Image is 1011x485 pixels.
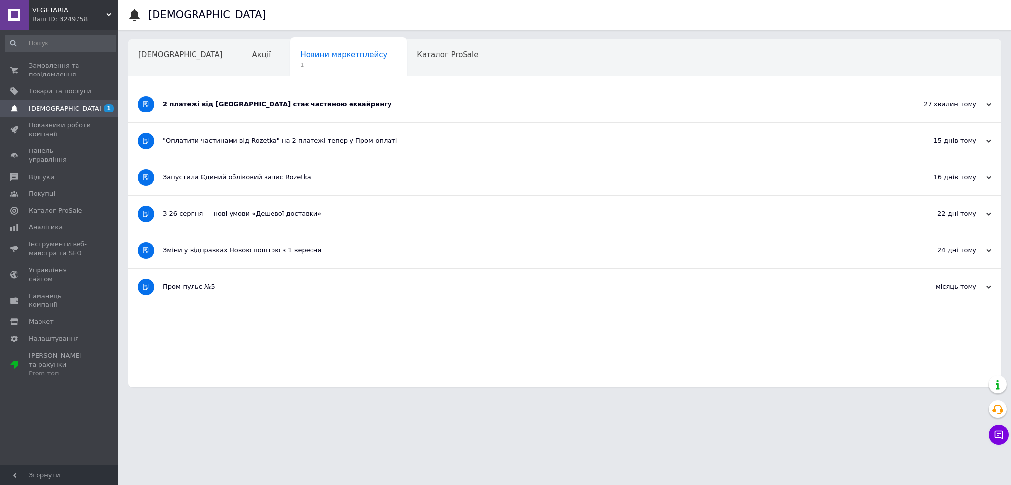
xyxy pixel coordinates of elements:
span: VEGETARIA [32,6,106,15]
span: Каталог ProSale [29,206,82,215]
span: Акції [252,50,271,59]
span: Показники роботи компанії [29,121,91,139]
div: "Оплатити частинами від Rozetka" на 2 платежі тепер у Пром-оплаті [163,136,893,145]
h1: [DEMOGRAPHIC_DATA] [148,9,266,21]
div: місяць тому [893,282,991,291]
div: 22 дні тому [893,209,991,218]
span: Замовлення та повідомлення [29,61,91,79]
div: Зміни у відправках Новою поштою з 1 вересня [163,246,893,255]
div: 27 хвилин тому [893,100,991,109]
span: [DEMOGRAPHIC_DATA] [29,104,102,113]
button: Чат з покупцем [989,425,1009,445]
span: Каталог ProSale [417,50,478,59]
span: Маркет [29,317,54,326]
span: Управління сайтом [29,266,91,284]
input: Пошук [5,35,116,52]
div: 2 платежі від [GEOGRAPHIC_DATA] стає частиною еквайрингу [163,100,893,109]
span: 1 [300,61,387,69]
div: З 26 серпня — нові умови «Дешевої доставки» [163,209,893,218]
span: Панель управління [29,147,91,164]
span: Покупці [29,189,55,198]
div: Запустили Єдиний обліковий запис Rozetka [163,173,893,182]
div: 16 днів тому [893,173,991,182]
span: [PERSON_NAME] та рахунки [29,351,91,378]
div: Пром-пульс №5 [163,282,893,291]
span: 1 [104,104,114,112]
span: Новини маркетплейсу [300,50,387,59]
span: Інструменти веб-майстра та SEO [29,240,91,258]
span: Аналітика [29,223,63,232]
div: Prom топ [29,369,91,378]
span: [DEMOGRAPHIC_DATA] [138,50,223,59]
div: Ваш ID: 3249758 [32,15,118,24]
span: Налаштування [29,335,79,343]
span: Товари та послуги [29,87,91,96]
span: Гаманець компанії [29,292,91,309]
div: 15 днів тому [893,136,991,145]
div: 24 дні тому [893,246,991,255]
span: Відгуки [29,173,54,182]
